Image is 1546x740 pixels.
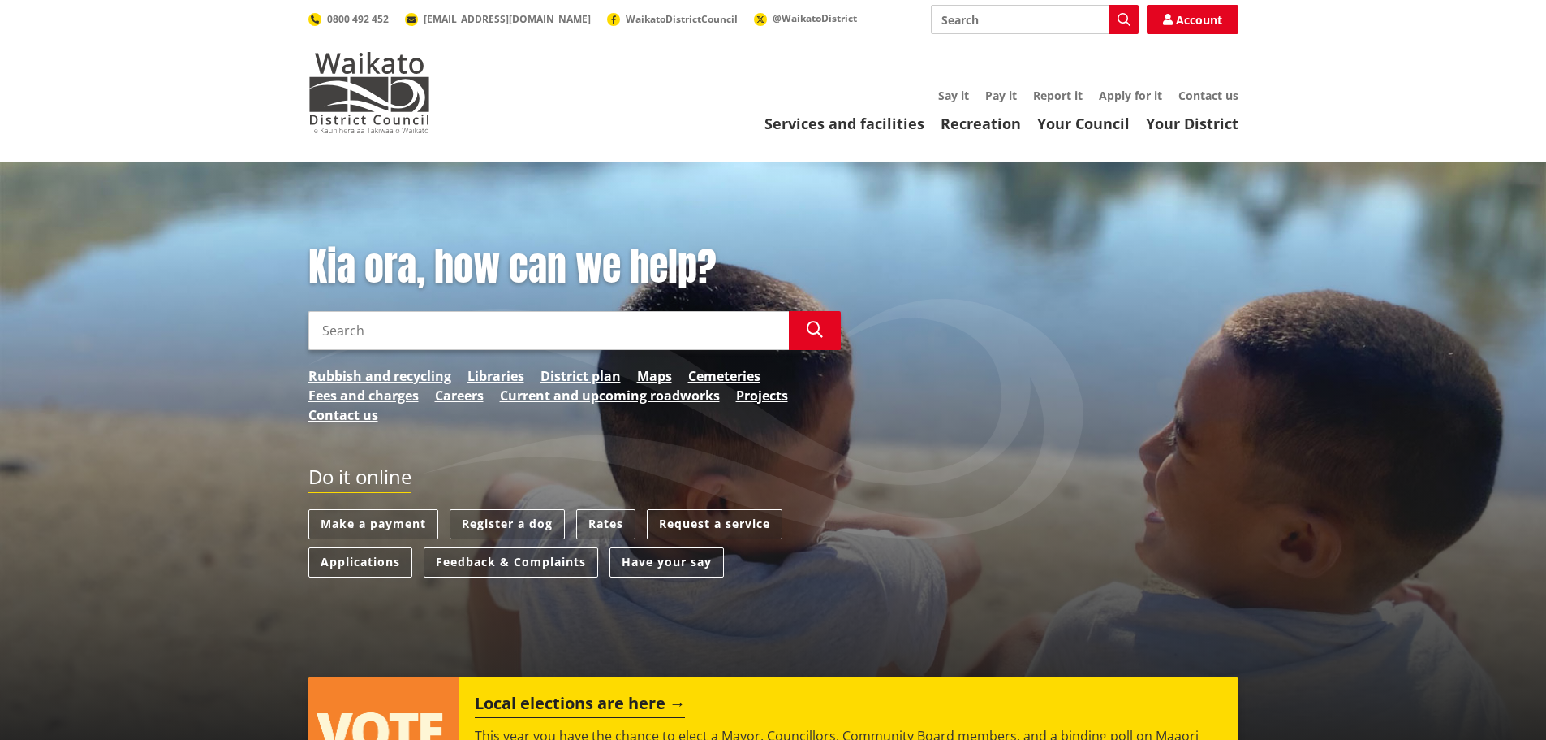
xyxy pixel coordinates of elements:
[424,12,591,26] span: [EMAIL_ADDRESS][DOMAIN_NAME]
[941,114,1021,133] a: Recreation
[647,509,782,539] a: Request a service
[576,509,635,539] a: Rates
[308,386,419,405] a: Fees and charges
[607,12,738,26] a: WaikatoDistrictCouncil
[1033,88,1083,103] a: Report it
[308,405,378,425] a: Contact us
[467,366,524,386] a: Libraries
[931,5,1139,34] input: Search input
[308,244,841,291] h1: Kia ora, how can we help?
[764,114,924,133] a: Services and facilities
[327,12,389,26] span: 0800 492 452
[308,509,438,539] a: Make a payment
[938,88,969,103] a: Say it
[688,366,760,386] a: Cemeteries
[736,386,788,405] a: Projects
[308,465,411,494] h2: Do it online
[1037,114,1130,133] a: Your Council
[450,509,565,539] a: Register a dog
[308,366,451,386] a: Rubbish and recycling
[405,12,591,26] a: [EMAIL_ADDRESS][DOMAIN_NAME]
[626,12,738,26] span: WaikatoDistrictCouncil
[1146,114,1238,133] a: Your District
[1099,88,1162,103] a: Apply for it
[500,386,720,405] a: Current and upcoming roadworks
[308,52,430,133] img: Waikato District Council - Te Kaunihera aa Takiwaa o Waikato
[435,386,484,405] a: Careers
[308,12,389,26] a: 0800 492 452
[773,11,857,25] span: @WaikatoDistrict
[1147,5,1238,34] a: Account
[754,11,857,25] a: @WaikatoDistrict
[424,547,598,578] a: Feedback & Complaints
[540,366,621,386] a: District plan
[609,547,724,578] a: Have your say
[1178,88,1238,103] a: Contact us
[985,88,1017,103] a: Pay it
[308,311,789,350] input: Search input
[637,366,672,386] a: Maps
[308,547,412,578] a: Applications
[475,694,685,718] h2: Local elections are here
